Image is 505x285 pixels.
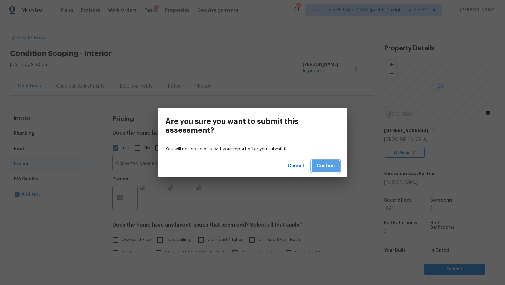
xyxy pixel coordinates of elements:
[288,162,304,170] span: Cancel
[312,160,340,172] button: Confirm
[317,162,335,170] span: Confirm
[285,160,306,172] button: Cancel
[165,117,311,135] h3: Are you sure you want to submit this assessment?
[165,146,340,153] p: You will not be able to edit your report after you submit it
